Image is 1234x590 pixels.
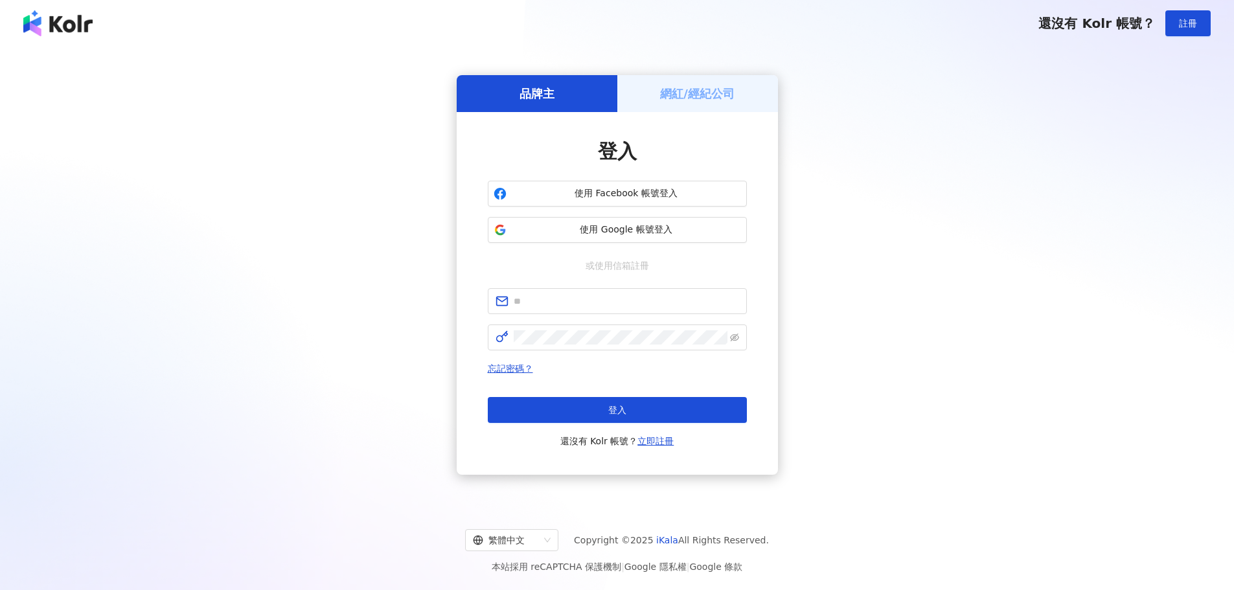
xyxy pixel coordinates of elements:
[1179,18,1197,28] span: 註冊
[492,559,742,574] span: 本站採用 reCAPTCHA 保護機制
[23,10,93,36] img: logo
[598,140,637,163] span: 登入
[560,433,674,449] span: 還沒有 Kolr 帳號？
[730,333,739,342] span: eye-invisible
[624,562,687,572] a: Google 隱私權
[621,562,624,572] span: |
[488,217,747,243] button: 使用 Google 帳號登入
[512,187,741,200] span: 使用 Facebook 帳號登入
[637,436,674,446] a: 立即註冊
[577,258,658,273] span: 或使用信箱註冊
[520,85,554,102] h5: 品牌主
[488,363,533,374] a: 忘記密碼？
[689,562,742,572] a: Google 條款
[574,532,769,548] span: Copyright © 2025 All Rights Reserved.
[488,181,747,207] button: 使用 Facebook 帳號登入
[473,530,539,550] div: 繁體中文
[660,85,735,102] h5: 網紅/經紀公司
[1165,10,1211,36] button: 註冊
[512,223,741,236] span: 使用 Google 帳號登入
[488,397,747,423] button: 登入
[608,405,626,415] span: 登入
[1038,16,1155,31] span: 還沒有 Kolr 帳號？
[687,562,690,572] span: |
[656,535,678,545] a: iKala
